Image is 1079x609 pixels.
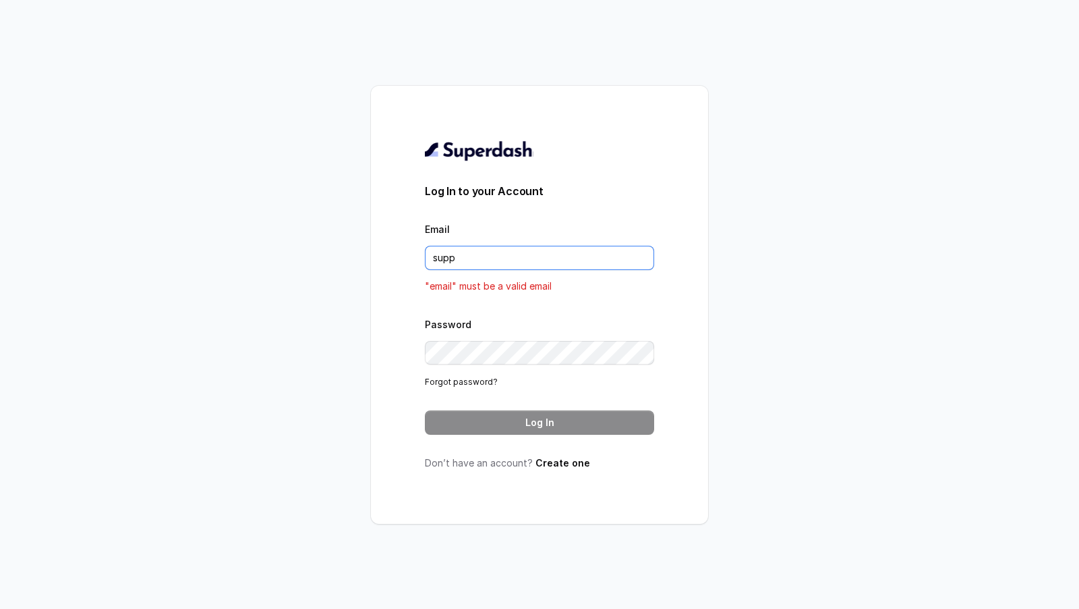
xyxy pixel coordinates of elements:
p: Don’t have an account? [425,456,654,470]
button: Log In [425,411,654,435]
img: light.svg [425,140,533,161]
label: Password [425,319,471,330]
p: "email" must be a valid email [425,278,654,294]
h3: Log In to your Account [425,183,654,199]
a: Create one [535,457,590,469]
a: Forgot password? [425,377,498,387]
input: youremail@example.com [425,246,654,270]
label: Email [425,223,450,235]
